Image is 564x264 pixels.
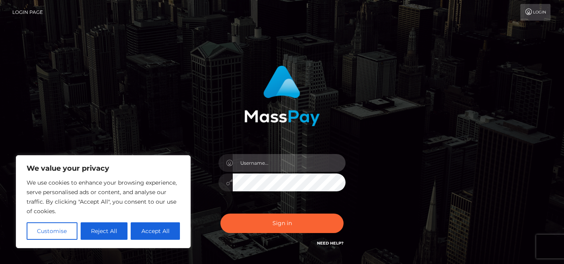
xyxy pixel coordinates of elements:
[12,4,43,21] a: Login Page
[244,66,320,126] img: MassPay Login
[27,164,180,173] p: We value your privacy
[520,4,550,21] a: Login
[27,222,77,240] button: Customise
[317,241,344,246] a: Need Help?
[131,222,180,240] button: Accept All
[16,155,191,248] div: We value your privacy
[220,214,344,233] button: Sign in
[233,154,346,172] input: Username...
[27,178,180,216] p: We use cookies to enhance your browsing experience, serve personalised ads or content, and analys...
[81,222,128,240] button: Reject All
